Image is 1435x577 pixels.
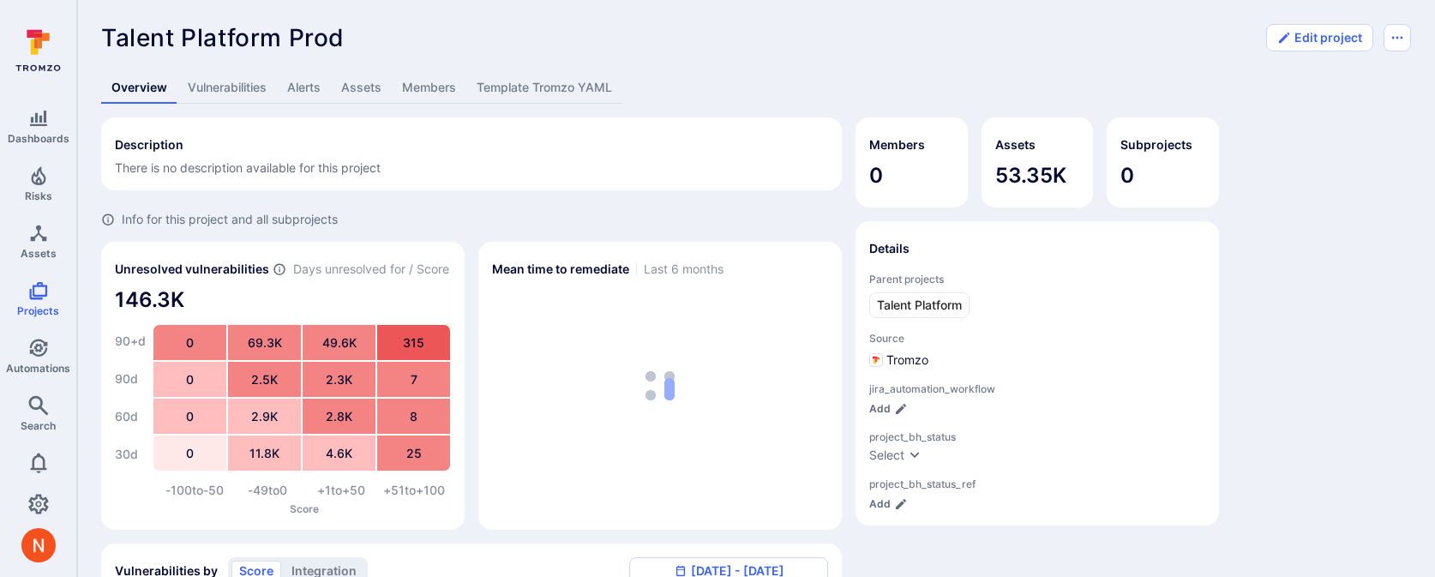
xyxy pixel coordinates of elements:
[228,399,301,434] div: 2.9K
[377,362,450,397] div: 7
[115,160,381,175] span: There is no description available for this project
[644,261,724,278] span: Last 6 months
[101,72,177,104] a: Overview
[869,136,925,153] h2: Members
[869,240,910,257] h2: Details
[21,528,56,562] div: Neeren Patki
[277,72,331,104] a: Alerts
[6,362,70,375] span: Automations
[25,189,52,202] span: Risks
[1266,24,1373,51] button: Edit project
[378,482,452,499] div: +51 to +100
[153,325,226,360] div: 0
[158,502,451,515] p: Score
[1120,136,1192,153] h2: Subprojects
[122,211,338,228] span: Info for this project and all subprojects
[231,482,305,499] div: -49 to 0
[869,273,1205,285] span: Parent projects
[869,162,954,189] span: 0
[115,362,146,396] div: 90 d
[115,437,146,472] div: 30 d
[869,292,970,318] a: Talent Platform
[115,261,269,278] h2: Unresolved vulnerabilities
[101,117,842,190] div: Collapse description
[995,136,1036,153] h2: Assets
[158,482,231,499] div: -100 to -50
[303,436,375,471] div: 4.6K
[869,430,1205,443] span: project_bh_status
[869,497,908,510] button: Add
[877,297,962,314] span: Talent Platform
[869,332,1205,345] span: Source
[869,382,1205,395] span: jira_automation_workflow
[869,402,908,415] button: Add
[303,325,375,360] div: 49.6K
[377,325,450,360] div: 315
[153,436,226,471] div: 0
[115,400,146,434] div: 60 d
[17,304,59,317] span: Projects
[101,23,345,52] span: Talent Platform Prod
[101,72,1411,104] div: Project tabs
[869,447,922,464] button: Select
[273,261,286,279] span: Number of vulnerabilities in status ‘Open’ ‘Triaged’ and ‘In process’ divided by score and scanne...
[228,325,301,360] div: 69.3K
[392,72,466,104] a: Members
[995,162,1080,189] span: 53.35K
[303,399,375,434] div: 2.8K
[293,261,449,279] span: Days unresolved for / Score
[153,362,226,397] div: 0
[228,436,301,471] div: 11.8K
[8,132,69,145] span: Dashboards
[886,352,928,369] span: Tromzo
[115,324,146,358] div: 90+ d
[115,286,451,314] span: 146.3K
[466,72,622,104] a: Template Tromzo YAML
[377,436,450,471] div: 25
[303,362,375,397] div: 2.3K
[177,72,277,104] a: Vulnerabilities
[21,528,56,562] img: ACg8ocIprwjrgDQnDsNSk9Ghn5p5-B8DpAKWoJ5Gi9syOE4K59tr4Q=s96-c
[228,362,301,397] div: 2.5K
[377,399,450,434] div: 8
[492,261,629,278] h2: Mean time to remediate
[153,399,226,434] div: 0
[21,419,56,432] span: Search
[115,136,183,153] h2: Description
[1384,24,1411,51] button: Options menu
[869,478,1205,490] span: project_bh_status_ref
[869,447,904,464] div: Select
[21,247,57,260] span: Assets
[304,482,378,499] div: +1 to +50
[331,72,392,104] a: Assets
[1120,162,1205,189] span: 0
